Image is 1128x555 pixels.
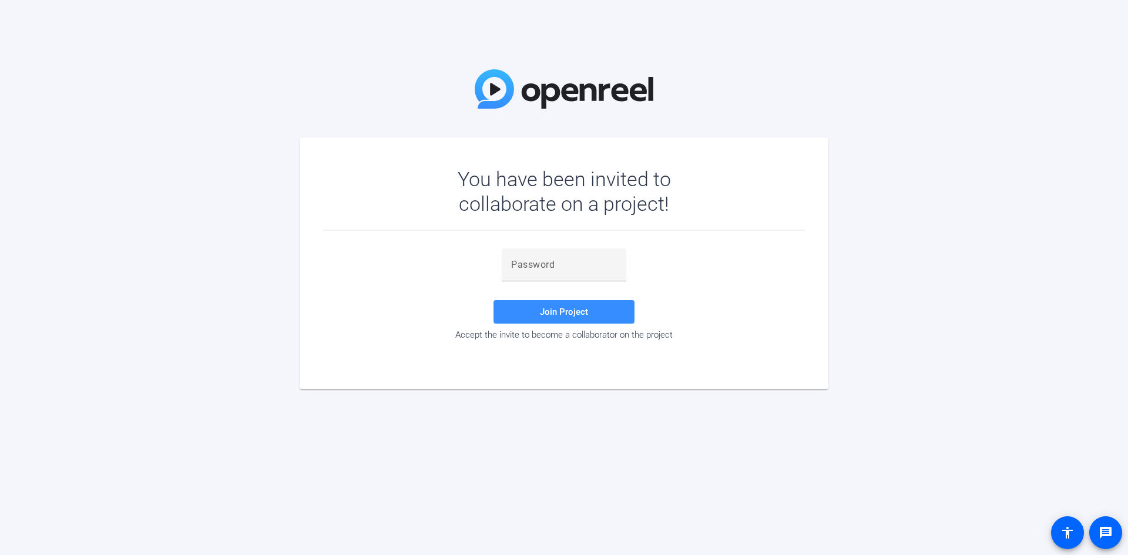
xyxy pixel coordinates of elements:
[540,307,588,317] span: Join Project
[511,258,617,272] input: Password
[323,329,805,340] div: Accept the invite to become a collaborator on the project
[493,300,634,324] button: Join Project
[1099,526,1113,540] mat-icon: message
[424,167,705,216] div: You have been invited to collaborate on a project!
[1060,526,1075,540] mat-icon: accessibility
[475,69,653,109] img: OpenReel Logo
